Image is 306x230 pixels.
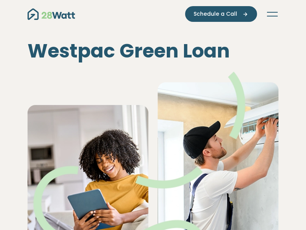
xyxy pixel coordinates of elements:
[194,10,237,18] span: Schedule a Call
[28,8,75,20] img: 28Watt
[266,10,278,18] button: Toggle navigation
[28,39,278,62] h1: Westpac Green Loan
[185,6,257,22] button: Schedule a Call
[28,6,278,22] nav: Main navigation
